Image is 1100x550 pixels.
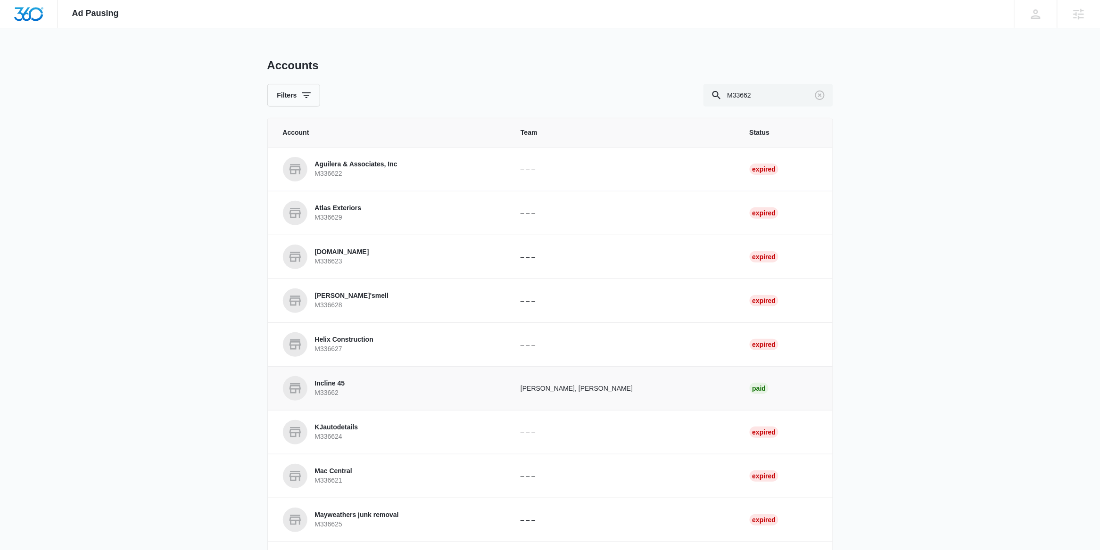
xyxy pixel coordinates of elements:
[315,160,397,169] p: Aguilera & Associates, Inc
[283,420,498,444] a: KJautodetailsM336624
[812,88,827,103] button: Clear
[267,84,320,107] button: Filters
[315,345,373,354] p: M336627
[315,204,362,213] p: Atlas Exteriors
[521,164,727,174] p: – – –
[521,384,727,394] p: [PERSON_NAME], [PERSON_NAME]
[750,128,818,138] span: Status
[521,471,727,481] p: – – –
[283,288,498,313] a: [PERSON_NAME]'smellM336628
[315,213,362,222] p: M336629
[521,128,727,138] span: Team
[315,247,369,257] p: [DOMAIN_NAME]
[315,379,345,388] p: Incline 45
[283,201,498,225] a: Atlas ExteriorsM336629
[315,291,389,301] p: [PERSON_NAME]'smell
[72,8,119,18] span: Ad Pausing
[315,432,358,442] p: M336624
[750,295,779,306] div: Expired
[750,427,779,438] div: Expired
[750,251,779,263] div: Expired
[750,339,779,350] div: Expired
[521,252,727,262] p: – – –
[750,470,779,482] div: Expired
[521,515,727,525] p: – – –
[315,467,352,476] p: Mac Central
[315,510,399,520] p: Mayweathers junk removal
[750,383,769,394] div: Paid
[315,520,399,529] p: M336625
[521,208,727,218] p: – – –
[703,84,833,107] input: Search By Account Number
[315,335,373,345] p: Helix Construction
[283,464,498,488] a: Mac CentralM336621
[315,257,369,266] p: M336623
[283,508,498,532] a: Mayweathers junk removalM336625
[283,332,498,357] a: Helix ConstructionM336627
[283,245,498,269] a: [DOMAIN_NAME]M336623
[315,423,358,432] p: KJautodetails
[315,169,397,179] p: M336622
[315,388,345,398] p: M33662
[750,207,779,219] div: Expired
[315,476,352,485] p: M336621
[283,157,498,181] a: Aguilera & Associates, IncM336622
[750,164,779,175] div: Expired
[315,301,389,310] p: M336628
[283,376,498,401] a: Incline 45M33662
[750,514,779,525] div: Expired
[521,340,727,350] p: – – –
[521,427,727,437] p: – – –
[283,128,498,138] span: Account
[267,58,319,73] h1: Accounts
[521,296,727,306] p: – – –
